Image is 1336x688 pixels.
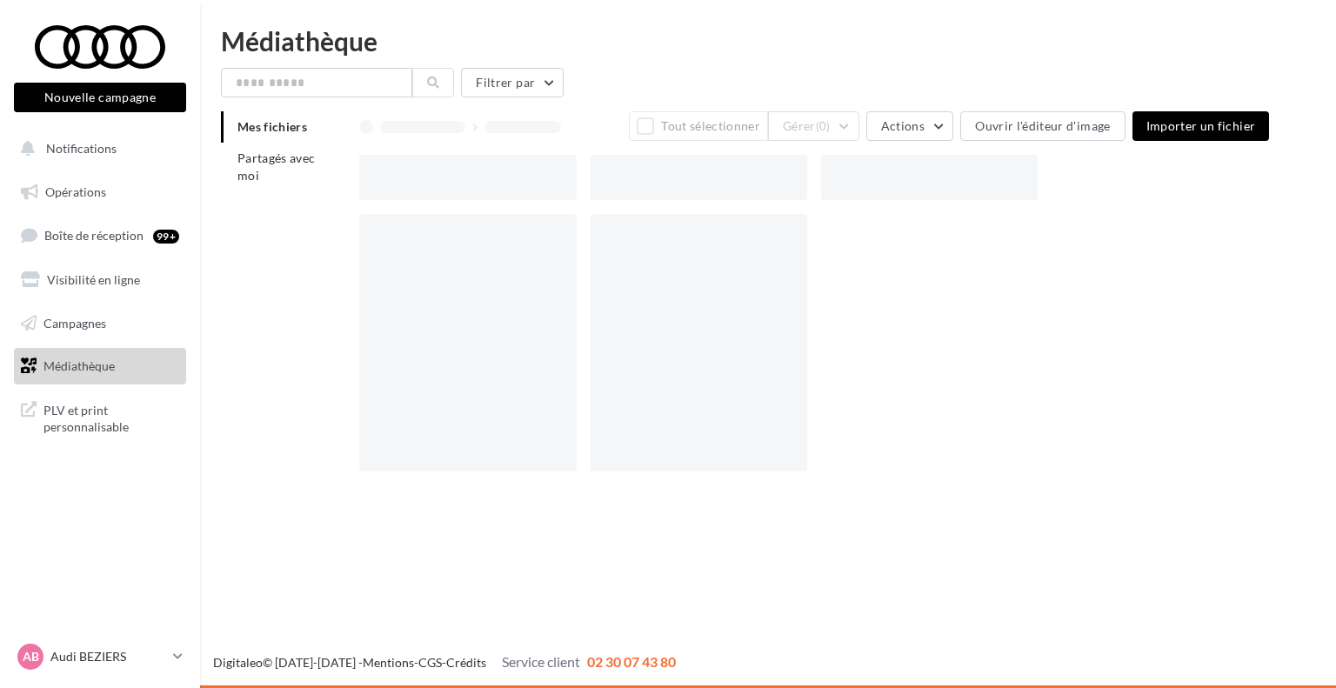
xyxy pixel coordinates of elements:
[10,262,190,298] a: Visibilité en ligne
[43,315,106,330] span: Campagnes
[866,111,953,141] button: Actions
[237,119,307,134] span: Mes fichiers
[1146,118,1256,133] span: Importer un fichier
[10,174,190,210] a: Opérations
[10,391,190,443] a: PLV et print personnalisable
[213,655,263,670] a: Digitaleo
[10,348,190,384] a: Médiathèque
[881,118,925,133] span: Actions
[446,655,486,670] a: Crédits
[45,184,106,199] span: Opérations
[587,653,676,670] span: 02 30 07 43 80
[363,655,414,670] a: Mentions
[768,111,859,141] button: Gérer(0)
[221,28,1315,54] div: Médiathèque
[213,655,676,670] span: © [DATE]-[DATE] - - -
[10,217,190,254] a: Boîte de réception99+
[816,119,831,133] span: (0)
[50,648,166,665] p: Audi BEZIERS
[44,228,144,243] span: Boîte de réception
[10,305,190,342] a: Campagnes
[47,272,140,287] span: Visibilité en ligne
[1132,111,1270,141] button: Importer un fichier
[10,130,183,167] button: Notifications
[153,230,179,244] div: 99+
[14,640,186,673] a: AB Audi BEZIERS
[23,648,39,665] span: AB
[461,68,564,97] button: Filtrer par
[629,111,768,141] button: Tout sélectionner
[960,111,1125,141] button: Ouvrir l'éditeur d'image
[418,655,442,670] a: CGS
[237,150,316,183] span: Partagés avec moi
[43,398,179,436] span: PLV et print personnalisable
[14,83,186,112] button: Nouvelle campagne
[502,653,580,670] span: Service client
[43,358,115,373] span: Médiathèque
[46,141,117,156] span: Notifications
